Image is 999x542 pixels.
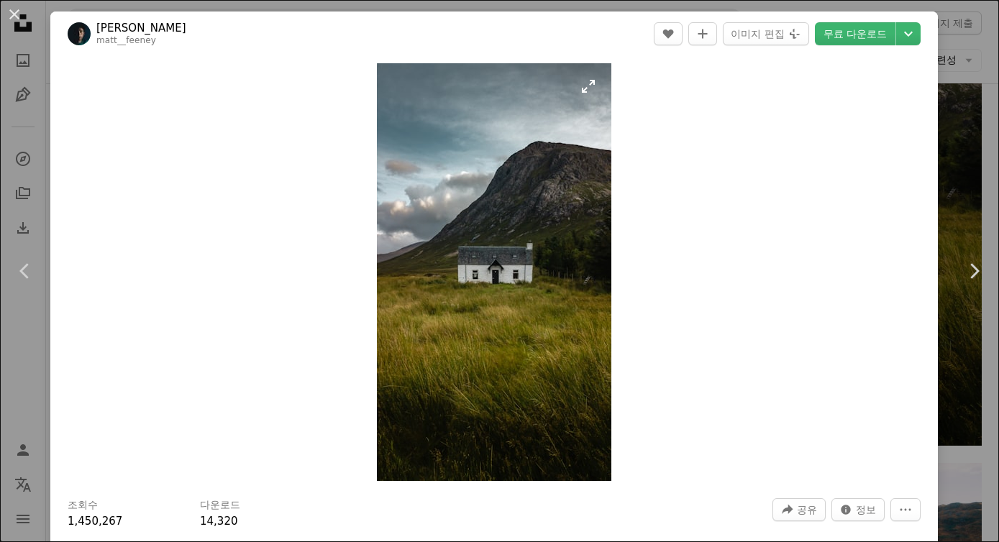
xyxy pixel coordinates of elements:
[688,22,717,45] button: 컬렉션에 추가
[68,515,122,528] span: 1,450,267
[96,35,156,45] a: matt__feeney
[797,499,817,520] span: 공유
[377,63,611,481] img: 산 옆 식물 밭에 흰색과 회색 콘크리트 집
[949,202,999,340] a: 다음
[772,498,826,521] button: 이 이미지 공유
[68,498,98,513] h3: 조회수
[654,22,683,45] button: 좋아요
[723,22,808,45] button: 이미지 편집
[200,498,240,513] h3: 다운로드
[96,21,186,35] a: [PERSON_NAME]
[831,498,885,521] button: 이 이미지 관련 통계
[377,63,611,481] button: 이 이미지 확대
[815,22,895,45] a: 무료 다운로드
[68,22,91,45] img: matthew Feeney의 프로필로 이동
[896,22,921,45] button: 다운로드 크기 선택
[890,498,921,521] button: 더 많은 작업
[856,499,876,520] span: 정보
[200,515,238,528] span: 14,320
